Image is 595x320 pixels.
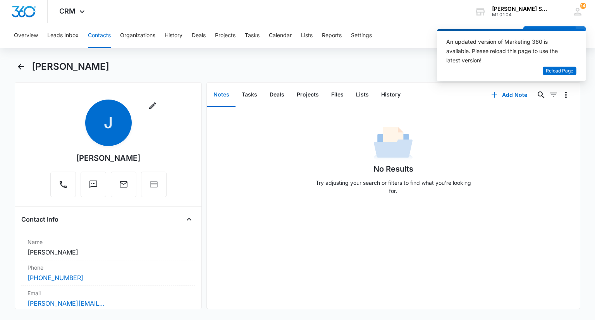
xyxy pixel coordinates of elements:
[350,83,375,107] button: Lists
[543,67,576,76] button: Reload Page
[325,83,350,107] button: Files
[81,184,106,190] a: Text
[50,172,76,197] button: Call
[483,86,535,104] button: Add Note
[32,61,109,72] h1: [PERSON_NAME]
[28,273,83,282] a: [PHONE_NUMBER]
[183,213,195,225] button: Close
[245,23,260,48] button: Tasks
[263,83,291,107] button: Deals
[120,23,155,48] button: Organizations
[21,260,195,286] div: Phone[PHONE_NUMBER]
[269,23,292,48] button: Calendar
[21,235,195,260] div: Name[PERSON_NAME]
[111,184,136,190] a: Email
[88,23,111,48] button: Contacts
[580,3,586,9] div: notifications count
[312,179,475,195] p: Try adjusting your search or filters to find what you’re looking for.
[523,26,576,45] button: Add Contact
[215,23,236,48] button: Projects
[50,184,76,190] a: Call
[28,289,189,297] label: Email
[301,23,313,48] button: Lists
[207,83,236,107] button: Notes
[21,286,195,311] div: Email[PERSON_NAME][EMAIL_ADDRESS][DOMAIN_NAME]
[28,238,189,246] label: Name
[580,3,586,9] span: 245
[21,215,58,224] h4: Contact Info
[560,89,572,101] button: Overflow Menu
[446,37,567,65] div: An updated version of Marketing 360 is available. Please reload this page to use the latest version!
[351,23,372,48] button: Settings
[373,163,413,175] h1: No Results
[28,263,189,272] label: Phone
[546,67,573,75] span: Reload Page
[236,83,263,107] button: Tasks
[535,89,547,101] button: Search...
[76,152,141,164] div: [PERSON_NAME]
[291,83,325,107] button: Projects
[492,6,549,12] div: account name
[85,100,132,146] span: J
[14,23,38,48] button: Overview
[375,83,407,107] button: History
[15,60,27,73] button: Back
[111,172,136,197] button: Email
[47,23,79,48] button: Leads Inbox
[165,23,182,48] button: History
[81,172,106,197] button: Text
[547,89,560,101] button: Filters
[322,23,342,48] button: Reports
[492,12,549,17] div: account id
[59,7,76,15] span: CRM
[374,124,413,163] img: No Data
[28,299,105,308] a: [PERSON_NAME][EMAIL_ADDRESS][DOMAIN_NAME]
[192,23,206,48] button: Deals
[28,248,189,257] dd: [PERSON_NAME]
